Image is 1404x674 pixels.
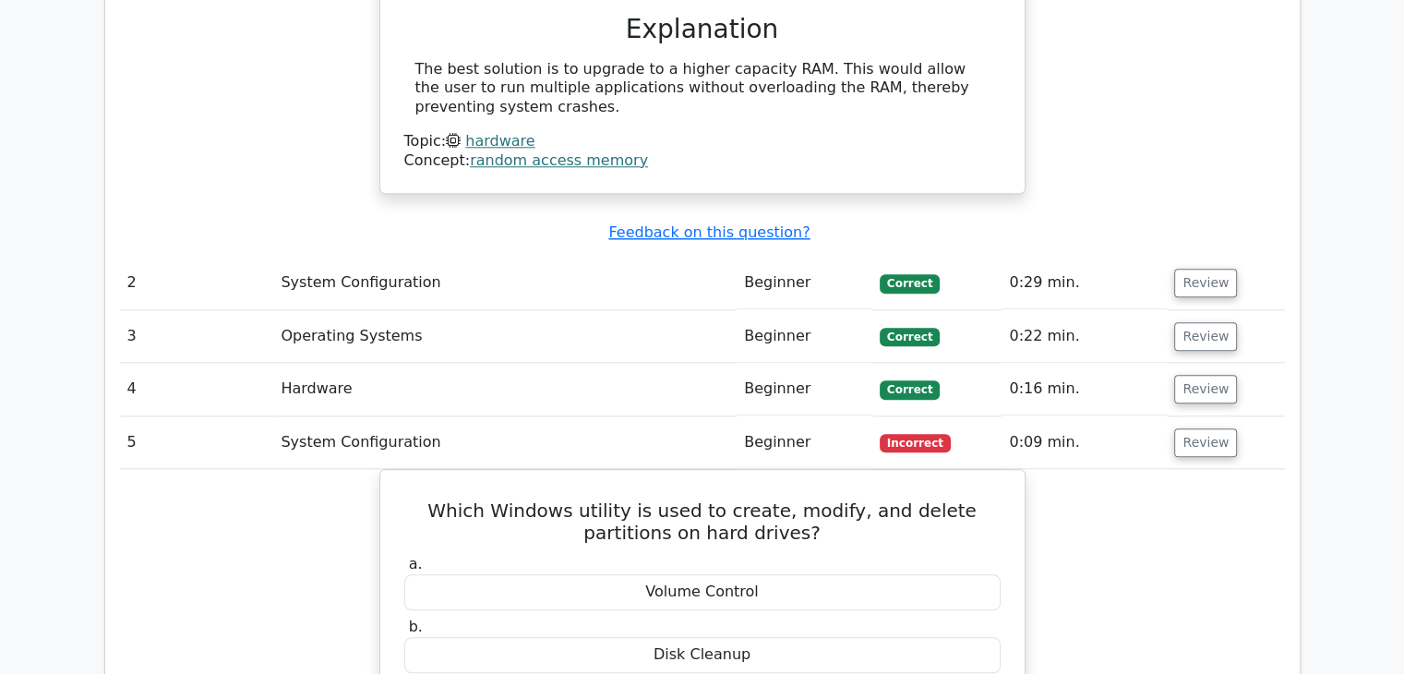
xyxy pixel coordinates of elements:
button: Review [1174,322,1237,351]
h3: Explanation [415,14,990,45]
button: Review [1174,428,1237,457]
span: Incorrect [880,434,951,452]
a: Feedback on this question? [608,223,810,241]
span: Correct [880,274,940,293]
td: 0:16 min. [1002,363,1167,415]
td: 4 [120,363,274,415]
td: 0:09 min. [1002,416,1167,469]
td: Beginner [737,257,872,309]
div: Volume Control [404,574,1001,610]
button: Review [1174,375,1237,403]
a: random access memory [470,151,648,169]
span: Correct [880,328,940,346]
button: Review [1174,269,1237,297]
td: 3 [120,310,274,363]
span: Correct [880,380,940,399]
span: a. [409,555,423,572]
td: Beginner [737,416,872,469]
span: b. [409,618,423,635]
td: 0:22 min. [1002,310,1167,363]
div: The best solution is to upgrade to a higher capacity RAM. This would allow the user to run multip... [415,60,990,117]
td: Beginner [737,363,872,415]
td: Hardware [273,363,737,415]
td: System Configuration [273,257,737,309]
h5: Which Windows utility is used to create, modify, and delete partitions on hard drives? [402,499,1002,544]
div: Disk Cleanup [404,637,1001,673]
td: 2 [120,257,274,309]
td: System Configuration [273,416,737,469]
div: Topic: [404,132,1001,151]
td: Operating Systems [273,310,737,363]
a: hardware [465,132,534,150]
div: Concept: [404,151,1001,171]
td: Beginner [737,310,872,363]
td: 0:29 min. [1002,257,1167,309]
td: 5 [120,416,274,469]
